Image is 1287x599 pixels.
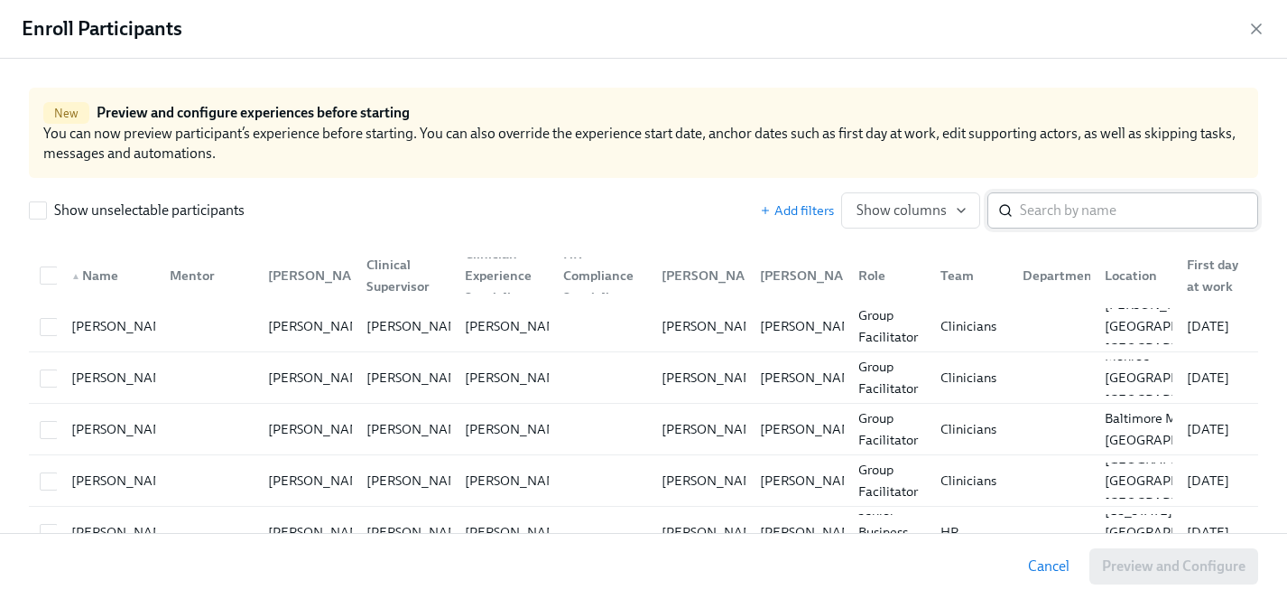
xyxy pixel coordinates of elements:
span: Show columns [856,201,965,220]
div: [PERSON_NAME][PERSON_NAME][PERSON_NAME][PERSON_NAME][PERSON_NAME][PERSON_NAME]Group FacilitatorCl... [29,301,1258,352]
div: [DATE] [1180,315,1255,337]
div: [GEOGRAPHIC_DATA] [GEOGRAPHIC_DATA] [GEOGRAPHIC_DATA] [1097,448,1245,513]
div: [PERSON_NAME] [745,257,844,294]
div: Department [1008,257,1090,294]
div: [PERSON_NAME] [753,315,873,337]
div: Group Facilitator [851,356,926,399]
div: Team [926,257,1008,294]
div: [PERSON_NAME] [458,521,578,543]
div: [DATE] [1180,367,1255,388]
div: [PERSON_NAME] [753,265,875,286]
div: [PERSON_NAME] [261,521,381,543]
div: [PERSON_NAME] [261,265,383,286]
div: Name [64,265,155,286]
div: [PERSON_NAME] [64,367,184,388]
div: [PERSON_NAME][PERSON_NAME][PERSON_NAME][PERSON_NAME][PERSON_NAME][PERSON_NAME]Group FacilitatorCl... [29,455,1258,507]
div: [PERSON_NAME] [261,418,381,440]
div: Location [1090,257,1172,294]
div: [DATE] [1180,418,1255,440]
input: Search by name [1020,192,1258,229]
button: Add filters [760,201,834,220]
div: [PERSON_NAME] [458,418,578,440]
div: [PERSON_NAME] [654,265,776,286]
div: Senior Business Recruiter [851,500,926,565]
div: [PERSON_NAME] [458,470,578,491]
div: [PERSON_NAME] [753,367,873,388]
div: Clinical Supervisor [359,254,450,297]
div: [PERSON_NAME] [654,521,774,543]
div: [PERSON_NAME] [647,257,745,294]
div: [PERSON_NAME] [753,521,873,543]
div: [PERSON_NAME] [261,315,381,337]
div: Baltimore MD [GEOGRAPHIC_DATA] [1097,407,1245,451]
div: [DATE] [1180,470,1255,491]
h4: Enroll Participants [22,15,182,42]
div: Group Facilitator [851,304,926,348]
div: [PERSON_NAME] [254,257,352,294]
div: Location [1097,265,1172,286]
div: HR Compliance Specialist [556,243,647,308]
div: [PERSON_NAME] [261,470,381,491]
button: Show columns [841,192,980,229]
div: [PERSON_NAME] [654,470,774,491]
div: Clinicians [933,470,1008,491]
span: ▲ [71,272,80,281]
div: [PERSON_NAME] [753,470,873,491]
div: Department [1015,265,1105,286]
div: You can now preview participant’s experience before starting. You can also override the experienc... [29,88,1258,178]
div: Role [844,257,926,294]
h6: Preview and configure experiences before starting [97,103,410,123]
div: Clinicians [933,418,1008,440]
div: [US_STATE] [GEOGRAPHIC_DATA] [GEOGRAPHIC_DATA] [1097,500,1245,565]
div: Clinicians [933,367,1008,388]
div: ▲Name [57,257,155,294]
div: HR Compliance Specialist [549,257,647,294]
span: Show unselectable participants [54,201,245,220]
div: Group Facilitator [851,407,926,451]
div: [PERSON_NAME] [359,521,479,543]
button: Cancel [1015,548,1082,585]
div: Role [851,265,926,286]
div: First day at work [1180,254,1255,297]
div: Mentor [162,265,254,286]
div: [PERSON_NAME] [359,470,479,491]
div: [PERSON_NAME] [654,418,774,440]
div: [PERSON_NAME] [654,315,774,337]
div: [PERSON_NAME] [64,521,184,543]
div: [PERSON_NAME][PERSON_NAME][PERSON_NAME][PERSON_NAME][PERSON_NAME][PERSON_NAME]Senior Business Rec... [29,507,1258,558]
div: Clinician Experience Specialist [450,257,549,294]
div: [DATE] [1180,521,1255,543]
div: Group Facilitator [851,459,926,502]
div: Clinical Supervisor [352,257,450,294]
div: First day at work [1172,257,1255,294]
div: Monroe [GEOGRAPHIC_DATA] [GEOGRAPHIC_DATA] [1097,345,1245,410]
div: [PERSON_NAME] [458,367,578,388]
div: Clinicians [933,315,1008,337]
div: HR [933,521,1008,543]
span: New [43,107,89,120]
div: [PERSON_NAME] [359,418,479,440]
div: [PERSON_NAME] [64,315,184,337]
div: [PERSON_NAME] [654,367,774,388]
div: [PERSON_NAME] [359,367,479,388]
div: [PERSON_NAME] [458,315,578,337]
div: [PERSON_NAME] [753,418,873,440]
div: Clinician Experience Specialist [458,243,549,308]
div: [PERSON_NAME][PERSON_NAME][PERSON_NAME][PERSON_NAME][PERSON_NAME][PERSON_NAME]Group FacilitatorCl... [29,352,1258,404]
div: [PERSON_NAME] [359,315,479,337]
div: [PERSON_NAME][PERSON_NAME][PERSON_NAME][PERSON_NAME][PERSON_NAME][PERSON_NAME]Group FacilitatorCl... [29,404,1258,455]
span: Cancel [1028,557,1069,576]
div: Mentor [155,257,254,294]
div: Team [933,265,1008,286]
div: [PERSON_NAME] [GEOGRAPHIC_DATA] [GEOGRAPHIC_DATA] [1097,294,1245,359]
div: [PERSON_NAME] [64,418,184,440]
div: [PERSON_NAME] [64,470,184,491]
div: [PERSON_NAME] [261,367,381,388]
